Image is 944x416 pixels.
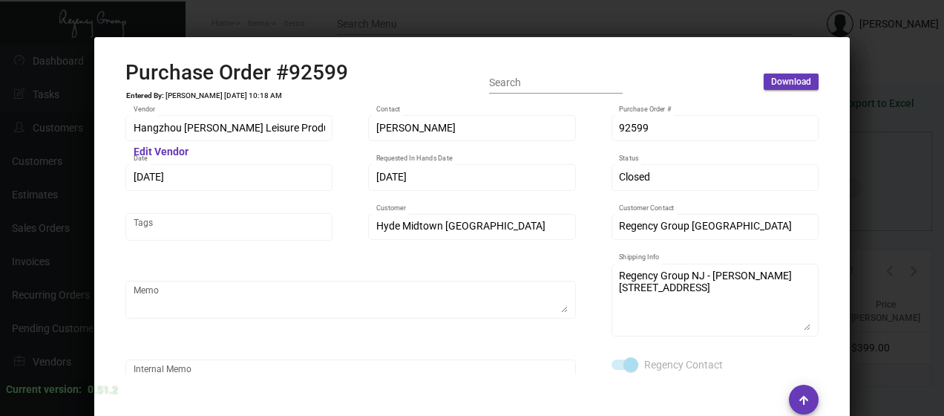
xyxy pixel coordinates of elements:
span: Regency Contact [644,356,723,374]
mat-hint: Edit Vendor [134,146,189,158]
div: Current version: [6,382,82,397]
span: Closed [619,171,650,183]
button: Download [764,74,819,90]
span: Download [771,76,811,88]
td: Entered By: [125,91,165,100]
h2: Purchase Order #92599 [125,60,348,85]
td: [PERSON_NAME] [DATE] 10:18 AM [165,91,283,100]
div: 0.51.2 [88,382,117,397]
